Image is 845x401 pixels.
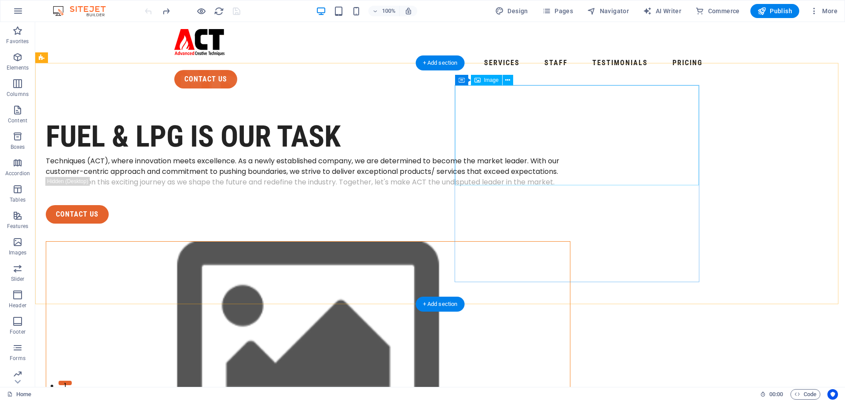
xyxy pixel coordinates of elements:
[7,91,29,98] p: Columns
[416,55,465,70] div: + Add section
[806,4,841,18] button: More
[11,276,25,283] p: Slider
[495,7,528,15] span: Design
[539,4,577,18] button: Pages
[11,143,25,151] p: Boxes
[492,4,532,18] div: Design (Ctrl+Alt+Y)
[769,389,783,400] span: 00 00
[9,302,26,309] p: Header
[416,297,465,312] div: + Add section
[587,7,629,15] span: Navigator
[7,389,31,400] a: Click to cancel selection. Double-click to open Pages
[214,6,224,16] i: Reload page
[827,389,838,400] button: Usercentrics
[810,7,838,15] span: More
[639,4,685,18] button: AI Writer
[8,117,27,124] p: Content
[6,38,29,45] p: Favorites
[760,389,783,400] h6: Session time
[643,7,681,15] span: AI Writer
[10,196,26,203] p: Tables
[382,6,396,16] h6: 100%
[492,4,532,18] button: Design
[10,355,26,362] p: Forms
[584,4,632,18] button: Navigator
[10,328,26,335] p: Footer
[692,4,743,18] button: Commerce
[7,223,28,230] p: Features
[213,6,224,16] button: reload
[368,6,400,16] button: 100%
[750,4,799,18] button: Publish
[51,6,117,16] img: Editor Logo
[5,170,30,177] p: Accordion
[161,6,171,16] button: redo
[542,7,573,15] span: Pages
[695,7,740,15] span: Commerce
[404,7,412,15] i: On resize automatically adjust zoom level to fit chosen device.
[9,249,27,256] p: Images
[161,6,171,16] i: Redo: Delete elements (Ctrl+Y, ⌘+Y)
[794,389,816,400] span: Code
[790,389,820,400] button: Code
[775,391,777,397] span: :
[484,77,499,83] span: Image
[757,7,792,15] span: Publish
[23,359,37,363] button: 1
[7,64,29,71] p: Elements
